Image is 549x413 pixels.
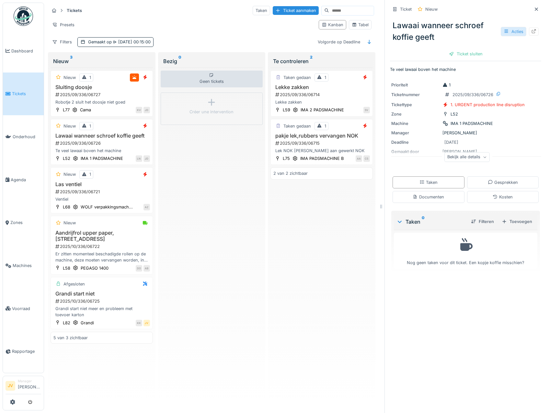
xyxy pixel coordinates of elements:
[3,201,44,244] a: Zones
[178,57,181,65] sup: 0
[53,181,150,187] h3: Las ventiel
[55,92,150,98] div: 2025/09/336/06727
[283,155,290,162] div: L75
[136,320,142,326] div: KK
[64,7,85,14] strong: Tickets
[451,120,493,127] div: IMA 1 PADSMACHINE
[451,102,525,108] div: 1. URGENT production line disruption
[451,111,458,117] div: L52
[89,171,91,177] div: 1
[11,48,41,54] span: Dashboard
[63,123,76,129] div: Nieuw
[63,220,76,226] div: Nieuw
[53,133,150,139] h3: Lawaai wanneer schroef koffie geeft
[18,379,41,393] li: [PERSON_NAME]
[283,107,290,113] div: L59
[363,155,370,162] div: CS
[300,155,344,162] div: IMA PADSMACHINE B
[89,74,91,81] div: 1
[53,99,150,105] div: Robotje 2 sluit het doosje niet goed
[63,171,76,177] div: Nieuw
[81,155,123,162] div: IMA 1 PADSMACHINE
[419,179,438,185] div: Taken
[53,57,150,65] div: Nieuw
[352,22,369,28] div: Tabel
[391,102,440,108] div: Tickettype
[315,37,363,47] div: Volgorde op Deadline
[444,139,458,145] div: [DATE]
[283,74,311,81] div: Taken gedaan
[3,115,44,158] a: Onderhoud
[3,73,44,116] a: Tickets
[3,287,44,330] a: Voorraad
[275,92,370,98] div: 2025/09/336/06714
[391,130,440,136] div: Manager
[390,66,541,73] p: Te veel lawaai boven het machine
[53,230,150,242] h3: Aandrijfrol upper paper, [STREET_ADDRESS]
[53,306,150,318] div: Grandi start niet meer en probleem met toevoer karton
[442,82,451,88] div: 1
[53,196,150,202] div: Ventiel
[422,218,425,226] sup: 0
[81,320,94,326] div: Grandi
[63,74,76,81] div: Nieuw
[391,120,440,127] div: Machine
[501,27,526,36] div: Acties
[63,265,70,271] div: L58
[189,109,234,115] div: Créer une intervention
[13,134,41,140] span: Onderhoud
[81,265,109,271] div: PEGASO 1400
[13,262,41,269] span: Machines
[253,6,270,15] div: Taken
[6,381,15,391] li: JV
[49,20,77,29] div: Presets
[273,6,319,15] div: Ticket aanmaken
[444,152,490,162] div: Bekijk alle details
[14,6,33,26] img: Badge_color-CXgf-gQk.svg
[10,219,41,226] span: Zones
[143,320,150,326] div: JV
[112,39,151,44] span: [DATE] 00:15:00
[391,92,440,98] div: Ticketnummer
[53,335,88,341] div: 5 van 3 zichtbaar
[55,189,150,195] div: 2025/09/336/06721
[12,91,41,97] span: Tickets
[55,140,150,146] div: 2025/09/336/06726
[413,194,444,200] div: Documenten
[12,306,41,312] span: Voorraad
[468,217,497,226] div: Filteren
[143,155,150,162] div: JD
[12,348,41,354] span: Rapportage
[80,107,91,113] div: Cama
[391,82,440,88] div: Prioriteit
[273,99,370,105] div: Lekke zakken
[283,123,311,129] div: Taken gedaan
[390,17,541,46] div: Lawaai wanneer schroef koffie geeft
[136,265,142,272] div: DO
[273,84,370,90] h3: Lekke zakken
[325,123,326,129] div: 1
[396,218,466,226] div: Taken
[81,204,133,210] div: WOLF verpakkingsmach...
[325,74,326,81] div: 1
[63,204,70,210] div: L68
[356,155,362,162] div: AA
[53,148,150,154] div: Te veel lawaai boven het machine
[3,158,44,201] a: Agenda
[63,320,70,326] div: L82
[363,107,370,113] div: SV
[53,291,150,297] h3: Grandi start niet
[273,148,370,154] div: Lek NOK [PERSON_NAME] aan gewerkt NOK
[163,57,260,65] div: Bezig
[89,123,91,129] div: 1
[63,107,70,113] div: L77
[11,177,41,183] span: Agenda
[3,330,44,373] a: Rapportage
[273,57,370,65] div: Te controleren
[301,107,344,113] div: IMA 2 PADSMACHINE
[136,107,142,113] div: KV
[70,57,73,65] sup: 3
[273,133,370,139] h3: pakje lek,rubbers vervangen NOK
[425,6,438,12] div: Nieuw
[273,170,308,176] div: 2 van 2 zichtbaar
